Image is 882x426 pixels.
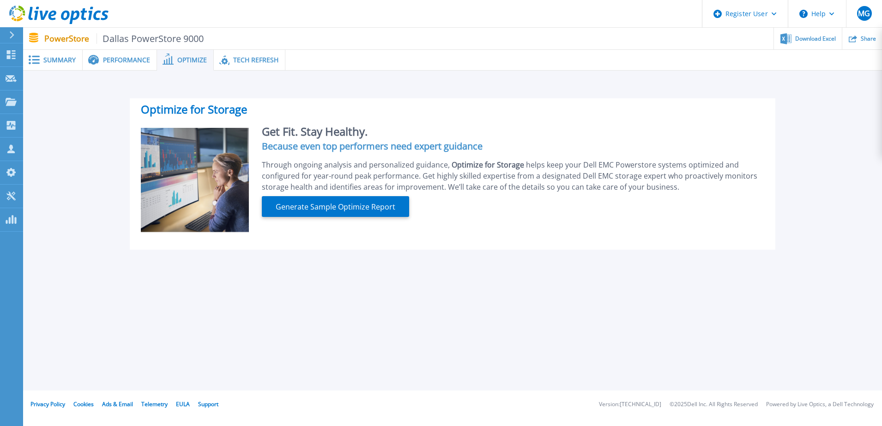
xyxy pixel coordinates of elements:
span: Generate Sample Optimize Report [272,201,399,212]
a: Support [198,400,218,408]
a: Ads & Email [102,400,133,408]
span: Performance [103,57,150,63]
h2: Optimize for Storage [141,106,764,117]
span: Tech Refresh [233,57,278,63]
h2: Get Fit. Stay Healthy. [262,128,764,135]
h4: Because even top performers need expert guidance [262,143,764,150]
li: Powered by Live Optics, a Dell Technology [766,402,874,408]
span: Optimize for Storage [452,160,526,170]
a: EULA [176,400,190,408]
span: MG [858,10,870,17]
span: Summary [43,57,76,63]
a: Telemetry [141,400,168,408]
span: Download Excel [795,36,836,42]
a: Cookies [73,400,94,408]
button: Generate Sample Optimize Report [262,196,409,217]
li: © 2025 Dell Inc. All Rights Reserved [670,402,758,408]
span: Optimize [177,57,207,63]
a: Privacy Policy [30,400,65,408]
li: Version: [TECHNICAL_ID] [599,402,661,408]
span: Share [861,36,876,42]
img: Optimize Promo [141,128,249,233]
div: Through ongoing analysis and personalized guidance, helps keep your Dell EMC Powerstore systems o... [262,159,764,192]
span: Dallas PowerStore 9000 [97,33,204,44]
p: PowerStore [44,33,204,44]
